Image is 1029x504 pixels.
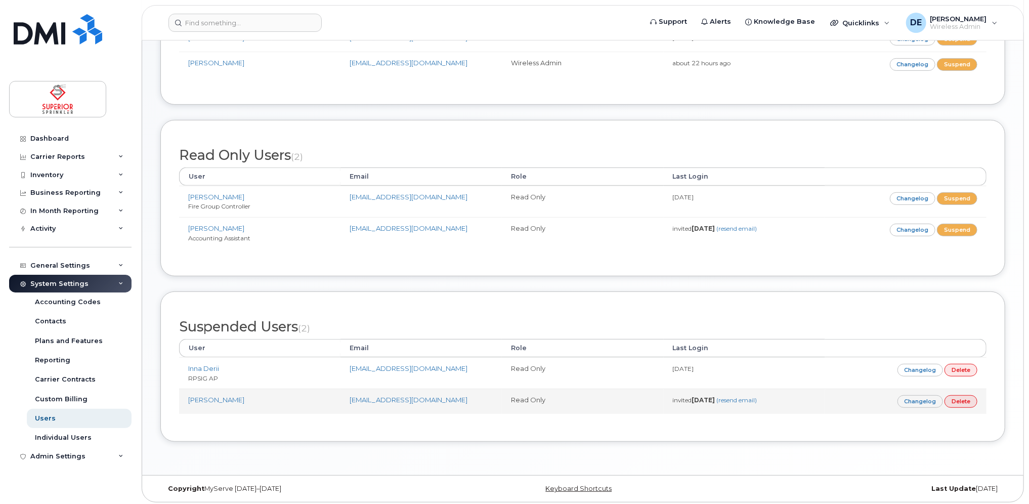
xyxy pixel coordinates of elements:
small: [DATE] [673,34,694,41]
th: Last Login [664,339,825,357]
small: (2) [298,323,310,333]
a: Suspend [937,224,977,236]
a: [EMAIL_ADDRESS][DOMAIN_NAME] [350,396,467,404]
a: (resend email) [717,396,757,404]
a: [PERSON_NAME] [188,59,244,67]
small: [DATE] [673,365,694,372]
a: Delete [945,364,977,376]
th: Role [502,167,663,186]
a: (resend email) [717,225,757,232]
td: Read Only [502,186,663,217]
small: invited [673,225,757,232]
td: Read Only [502,389,663,414]
strong: Last Update [931,485,976,492]
small: Fire Group Controller [188,202,250,210]
a: [EMAIL_ADDRESS][DOMAIN_NAME] [350,364,467,372]
a: Changelog [890,224,936,236]
strong: [DATE] [692,225,715,232]
a: [EMAIL_ADDRESS][DOMAIN_NAME] [350,224,467,232]
a: [EMAIL_ADDRESS][DOMAIN_NAME] [350,193,467,201]
a: Changelog [897,364,944,376]
a: Keyboard Shortcuts [545,485,612,492]
span: [PERSON_NAME] [930,15,987,23]
a: Suspend [937,192,977,205]
span: Alerts [710,17,731,27]
th: Email [340,339,502,357]
a: Knowledge Base [738,12,822,32]
small: (2) [291,151,303,162]
a: Changelog [890,192,936,205]
div: Quicklinks [823,13,897,33]
small: RPSIG AP [188,374,218,382]
a: Support [643,12,694,32]
a: Changelog [897,395,944,408]
span: Knowledge Base [754,17,815,27]
a: [PERSON_NAME] [188,224,244,232]
a: [PERSON_NAME] [188,33,244,41]
th: Email [340,167,502,186]
th: User [179,339,340,357]
span: DE [910,17,922,29]
div: Devin Edwards [899,13,1005,33]
th: User [179,167,340,186]
a: Changelog [890,58,936,71]
small: invited [673,396,757,404]
td: Read Only [502,357,663,389]
small: [DATE] [673,193,694,201]
h2: Read Only Users [179,148,987,163]
td: Wireless Admin [502,52,663,77]
td: Read Only [502,217,663,248]
span: Wireless Admin [930,23,987,31]
strong: [DATE] [692,396,715,404]
a: [EMAIL_ADDRESS][DOMAIN_NAME] [350,59,467,67]
th: Role [502,339,663,357]
a: [PERSON_NAME] [188,193,244,201]
a: [EMAIL_ADDRESS][DOMAIN_NAME] [350,33,467,41]
a: Suspend [937,58,977,71]
a: Delete [945,395,977,408]
small: Accounting Assistant [188,234,250,242]
a: Alerts [694,12,738,32]
span: Quicklinks [842,19,879,27]
a: Inna Derii [188,364,219,372]
h2: Suspended Users [179,319,987,334]
div: [DATE] [723,485,1005,493]
strong: Copyright [168,485,204,492]
span: Support [659,17,687,27]
small: about 22 hours ago [673,59,731,67]
input: Find something... [168,14,322,32]
th: Last Login [664,167,825,186]
a: [PERSON_NAME] [188,396,244,404]
div: MyServe [DATE]–[DATE] [160,485,442,493]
